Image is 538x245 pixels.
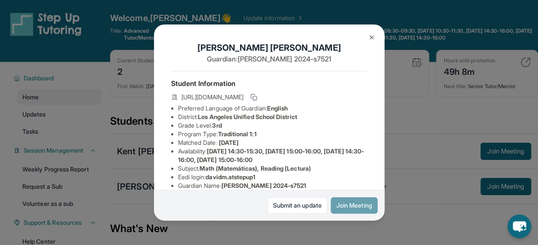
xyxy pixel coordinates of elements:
span: [PERSON_NAME] 2024-s7521 [221,182,307,189]
img: Close Icon [368,34,375,41]
li: Preferred Language of Guardian: [178,104,367,113]
p: Guardian: [PERSON_NAME] 2024-s7521 [171,54,367,64]
span: English [267,104,288,112]
h4: Student Information [171,78,367,89]
li: Subject : [178,164,367,173]
span: Traditional 1:1 [218,130,256,138]
span: [DATE] 14:30-15:30, [DATE] 15:00-16:00, [DATE] 14:30-16:00, [DATE] 15:00-16:00 [178,147,364,163]
span: Math (Matemáticas), Reading (Lectura) [200,165,311,172]
li: Availability: [178,147,367,164]
span: [URL][DOMAIN_NAME] [181,93,243,101]
span: davidm.atstepup1 [206,173,255,181]
h1: [PERSON_NAME] [PERSON_NAME] [171,42,367,54]
span: 3rd [212,122,221,129]
button: Copy link [249,92,259,102]
button: Join Meeting [331,197,378,214]
li: Guardian Name : [178,181,367,190]
a: Submit an update [267,197,327,214]
li: Program Type: [178,130,367,138]
span: Los Angeles Unified School District [198,113,297,120]
button: chat-button [507,214,531,238]
li: District: [178,113,367,121]
li: Grade Level: [178,121,367,130]
li: Matched Date: [178,138,367,147]
li: Eedi login : [178,173,367,181]
span: [DATE] [219,139,239,146]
